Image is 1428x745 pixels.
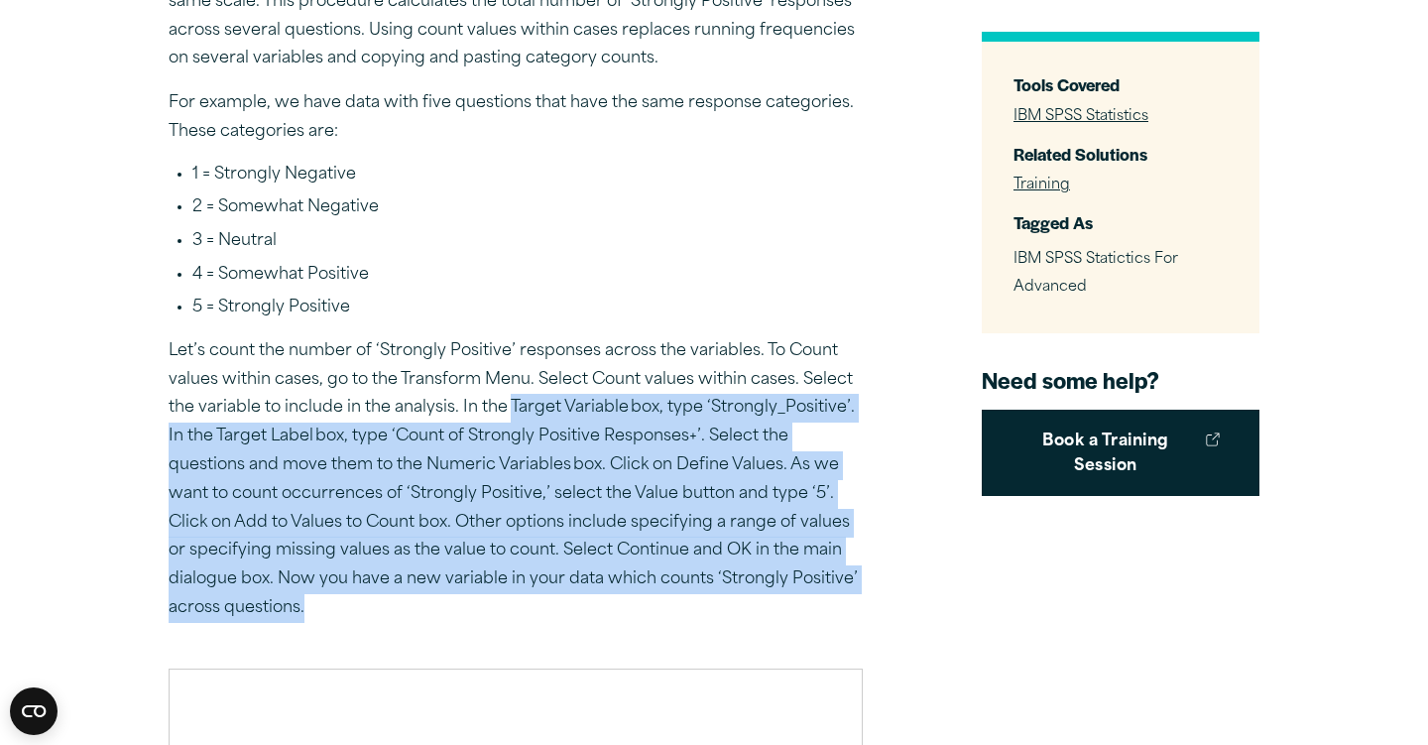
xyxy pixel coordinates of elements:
p: For example, we have data with five questions that have the same response categories. These categ... [169,89,863,147]
li: 4 = Somewhat Positive [192,263,863,289]
li: 3 = Neutral [192,229,863,255]
a: Book a Training Session [982,409,1259,495]
button: Open CMP widget [10,687,58,735]
span: IBM SPSS Statictics For Advanced [1013,251,1178,295]
h4: Need some help? [982,365,1259,395]
li: 1 = Strongly Negative [192,163,863,188]
p: Let’s count the number of ‘Strongly Positive’ responses across the variables. To Count values wit... [169,337,863,623]
a: Training [1013,178,1070,192]
a: IBM SPSS Statistics [1013,108,1148,123]
h3: Tagged As [1013,211,1228,234]
li: 5 = Strongly Positive [192,296,863,321]
h3: Related Solutions [1013,142,1228,165]
h3: Tools Covered [1013,73,1228,96]
li: 2 = Somewhat Negative [192,195,863,221]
